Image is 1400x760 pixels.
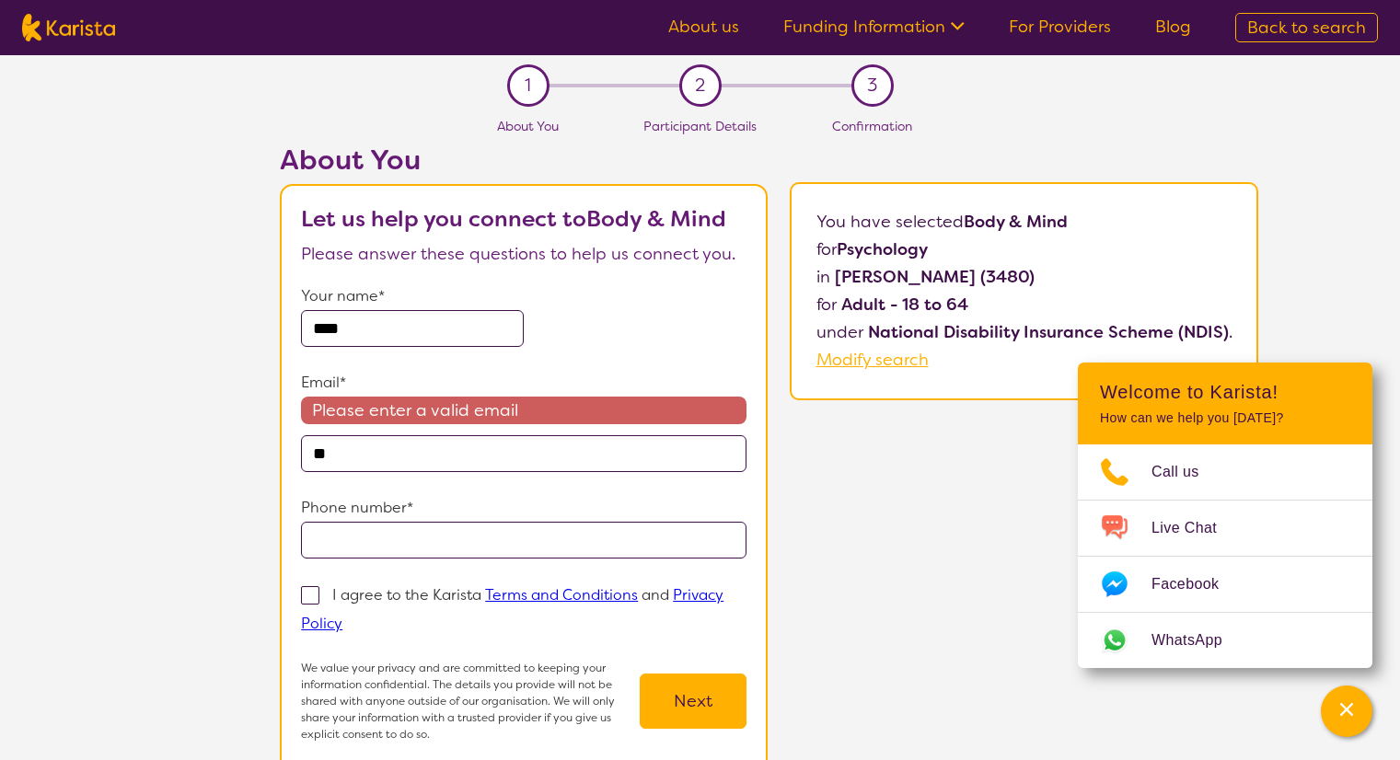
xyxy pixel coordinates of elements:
[301,240,746,268] p: Please answer these questions to help us connect you.
[868,321,1229,343] b: National Disability Insurance Scheme (NDIS)
[668,16,739,38] a: About us
[1235,13,1378,42] a: Back to search
[1078,444,1372,668] ul: Choose channel
[1151,514,1239,542] span: Live Chat
[301,397,746,424] span: Please enter a valid email
[816,263,1232,291] p: in
[301,204,726,234] b: Let us help you connect to Body & Mind
[816,291,1232,318] p: for
[1078,363,1372,668] div: Channel Menu
[1155,16,1191,38] a: Blog
[1009,16,1111,38] a: For Providers
[301,660,640,743] p: We value your privacy and are committed to keeping your information confidential. The details you...
[301,369,746,397] p: Email*
[816,236,1232,263] p: for
[525,72,531,99] span: 1
[783,16,965,38] a: Funding Information
[837,238,928,260] b: Psychology
[640,674,746,729] button: Next
[301,585,723,633] p: I agree to the Karista and
[1100,381,1350,403] h2: Welcome to Karista!
[832,118,912,134] span: Confirmation
[816,208,1232,374] p: You have selected
[1078,613,1372,668] a: Web link opens in a new tab.
[867,72,877,99] span: 3
[1151,458,1221,486] span: Call us
[280,144,768,177] h2: About You
[964,211,1068,233] b: Body & Mind
[301,494,746,522] p: Phone number*
[643,118,757,134] span: Participant Details
[301,282,746,310] p: Your name*
[1321,685,1372,737] button: Channel Menu
[1247,17,1366,39] span: Back to search
[1100,410,1350,426] p: How can we help you [DATE]?
[816,318,1232,346] p: under .
[1151,627,1244,654] span: WhatsApp
[497,118,559,134] span: About You
[841,294,968,316] b: Adult - 18 to 64
[835,266,1035,288] b: [PERSON_NAME] (3480)
[816,349,929,371] a: Modify search
[22,14,115,41] img: Karista logo
[485,585,638,605] a: Terms and Conditions
[1151,570,1241,598] span: Facebook
[695,72,705,99] span: 2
